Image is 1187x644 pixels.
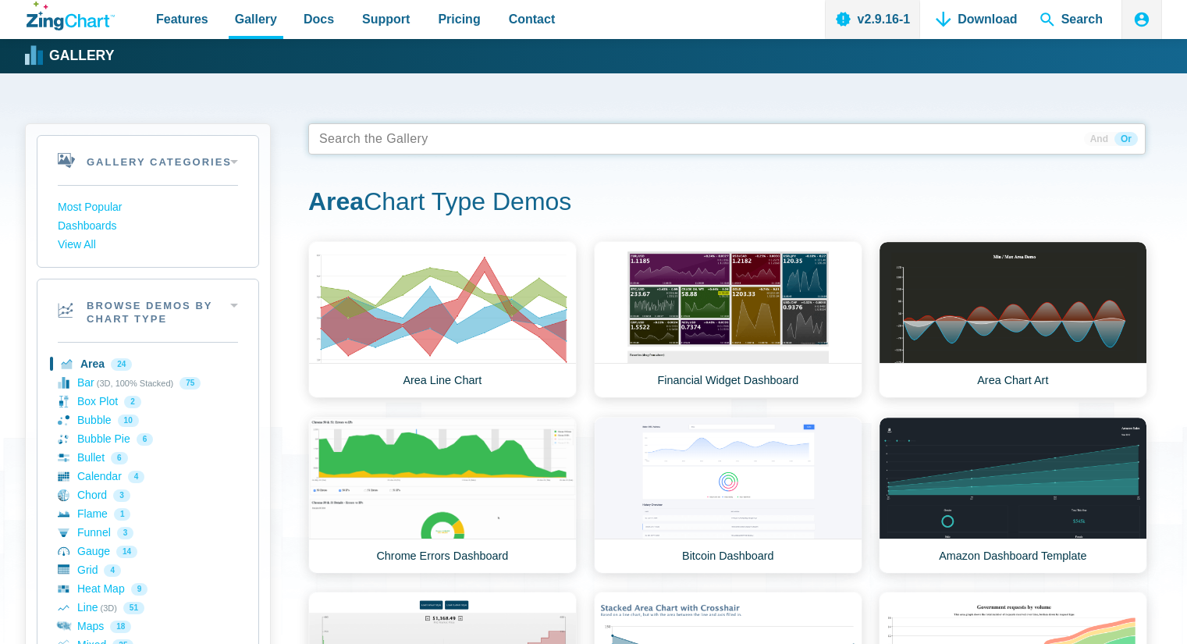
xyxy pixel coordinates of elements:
[58,217,238,236] a: Dashboards
[58,198,238,217] a: Most Popular
[594,241,862,398] a: Financial Widget Dashboard
[308,417,577,574] a: Chrome Errors Dashboard
[27,2,115,30] a: ZingChart Logo. Click to return to the homepage
[438,9,480,30] span: Pricing
[37,136,258,185] h2: Gallery Categories
[49,49,114,63] strong: Gallery
[308,187,364,215] strong: Area
[362,9,410,30] span: Support
[308,241,577,398] a: Area Line Chart
[594,417,862,574] a: Bitcoin Dashboard
[1084,132,1114,146] span: And
[58,236,238,254] a: View All
[509,9,556,30] span: Contact
[304,9,334,30] span: Docs
[879,417,1147,574] a: Amazon Dashboard Template
[879,241,1147,398] a: Area Chart Art
[235,9,277,30] span: Gallery
[156,9,208,30] span: Features
[37,279,258,342] h2: Browse Demos By Chart Type
[27,44,114,68] a: Gallery
[1114,132,1138,146] span: Or
[308,186,1146,221] h1: Chart Type Demos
